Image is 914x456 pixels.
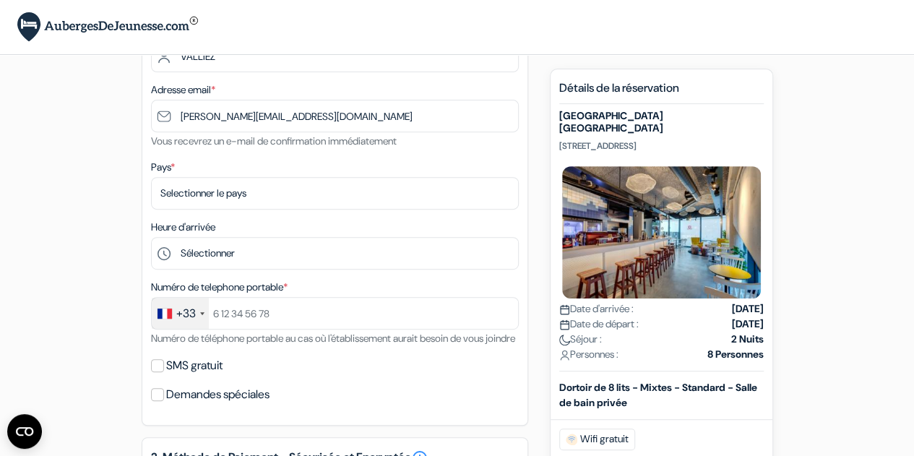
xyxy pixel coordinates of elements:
label: SMS gratuit [166,356,223,376]
div: +33 [176,305,196,322]
input: Entrer adresse e-mail [151,100,519,132]
h5: [GEOGRAPHIC_DATA] [GEOGRAPHIC_DATA] [559,110,764,134]
strong: [DATE] [732,317,764,332]
span: Date d'arrivée : [559,301,634,317]
h5: Détails de la réservation [559,81,764,104]
button: Ouvrir le widget CMP [7,414,42,449]
img: free_wifi.svg [566,434,577,445]
label: Heure d'arrivée [151,220,215,235]
strong: [DATE] [732,301,764,317]
p: [STREET_ADDRESS] [559,140,764,152]
label: Demandes spéciales [166,384,270,405]
img: AubergesDeJeunesse.com [17,12,198,42]
span: Wifi gratuit [559,429,635,450]
img: user_icon.svg [559,350,570,361]
label: Numéro de telephone portable [151,280,288,295]
label: Adresse email [151,82,215,98]
div: France: +33 [152,298,209,329]
strong: 2 Nuits [731,332,764,347]
b: Dortoir de 8 lits - Mixtes - Standard - Salle de bain privée [559,381,757,409]
img: calendar.svg [559,304,570,315]
small: Vous recevrez un e-mail de confirmation immédiatement [151,134,397,147]
input: 6 12 34 56 78 [151,297,519,330]
label: Pays [151,160,175,175]
input: Entrer le nom de famille [151,40,519,72]
strong: 8 Personnes [707,347,764,362]
small: Numéro de téléphone portable au cas où l'établissement aurait besoin de vous joindre [151,332,515,345]
span: Séjour : [559,332,602,347]
span: Date de départ : [559,317,639,332]
span: Personnes : [559,347,618,362]
img: moon.svg [559,335,570,345]
img: calendar.svg [559,319,570,330]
